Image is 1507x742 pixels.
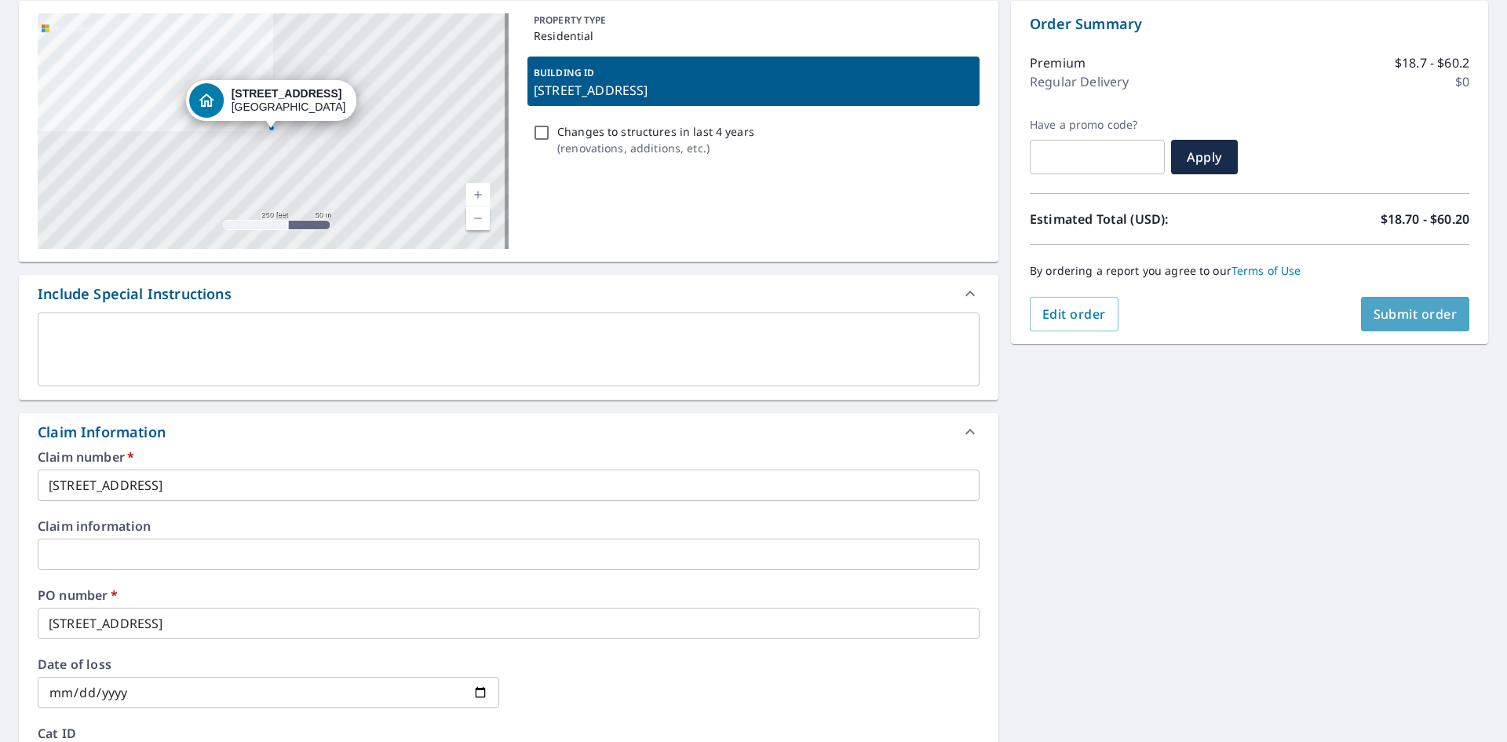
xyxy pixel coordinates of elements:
[1361,297,1470,331] button: Submit order
[1030,118,1165,132] label: Have a promo code?
[534,27,973,44] p: Residential
[534,13,973,27] p: PROPERTY TYPE
[466,183,490,207] a: Current Level 17, Zoom In
[1455,72,1469,91] p: $0
[557,123,754,140] p: Changes to structures in last 4 years
[19,275,998,313] div: Include Special Instructions
[1042,305,1106,323] span: Edit order
[1374,305,1458,323] span: Submit order
[38,520,980,532] label: Claim information
[1030,210,1250,228] p: Estimated Total (USD):
[186,80,357,129] div: Dropped pin, building 1, Residential property, 571 E L St Benicia, CA 94510
[1030,264,1469,278] p: By ordering a report you agree to our
[1171,140,1238,174] button: Apply
[1030,72,1129,91] p: Regular Delivery
[1232,263,1301,278] a: Terms of Use
[38,658,499,671] label: Date of loss
[19,413,998,451] div: Claim Information
[1030,13,1469,35] p: Order Summary
[466,207,490,230] a: Current Level 17, Zoom Out
[38,422,166,443] div: Claim Information
[534,66,594,79] p: BUILDING ID
[534,81,973,100] p: [STREET_ADDRESS]
[557,140,754,156] p: ( renovations, additions, etc. )
[1184,148,1225,166] span: Apply
[38,451,980,463] label: Claim number
[232,87,346,114] div: [GEOGRAPHIC_DATA]
[38,283,232,305] div: Include Special Instructions
[232,87,342,100] strong: [STREET_ADDRESS]
[38,589,980,601] label: PO number
[38,727,980,740] label: Cat ID
[1030,297,1118,331] button: Edit order
[1395,53,1469,72] p: $18.7 - $60.2
[1030,53,1086,72] p: Premium
[1381,210,1469,228] p: $18.70 - $60.20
